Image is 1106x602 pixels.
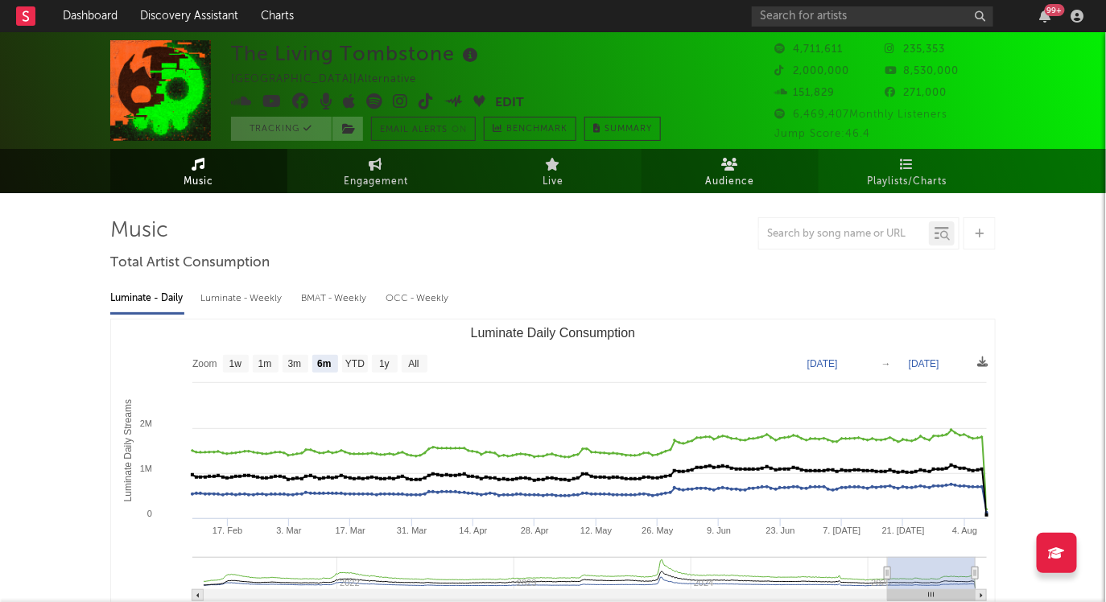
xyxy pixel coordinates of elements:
text: 9. Jun [707,526,731,535]
text: Luminate Daily Consumption [471,326,636,340]
div: Luminate - Weekly [200,285,285,312]
div: BMAT - Weekly [301,285,369,312]
span: 271,000 [885,88,947,98]
button: Email AlertsOn [371,117,476,141]
div: 99 + [1045,4,1065,16]
text: 1y [379,359,390,370]
a: Benchmark [484,117,576,141]
button: 99+ [1040,10,1051,23]
span: Live [543,172,563,192]
span: Engagement [344,172,408,192]
span: Jump Score: 46.4 [774,129,870,139]
div: The Living Tombstone [231,40,482,67]
span: Total Artist Consumption [110,254,270,273]
a: Engagement [287,149,464,193]
text: 21. [DATE] [882,526,925,535]
a: Music [110,149,287,193]
text: 1M [140,464,152,473]
text: All [408,359,419,370]
text: YTD [345,359,365,370]
button: Edit [496,93,525,113]
text: 2M [140,419,152,428]
text: 17. Mar [336,526,366,535]
text: 3. Mar [276,526,302,535]
text: 26. May [642,526,674,535]
div: Luminate - Daily [110,285,184,312]
span: 2,000,000 [774,66,849,76]
button: Tracking [231,117,332,141]
a: Live [464,149,642,193]
input: Search for artists [752,6,993,27]
text: 0 [147,509,152,518]
a: Audience [642,149,819,193]
text: 6m [317,359,331,370]
span: 8,530,000 [885,66,959,76]
text: 31. Mar [397,526,427,535]
text: Luminate Daily Streams [122,399,134,501]
text: 28. Apr [521,526,549,535]
span: 151,829 [774,88,835,98]
text: [DATE] [909,358,939,369]
text: → [881,358,891,369]
text: [DATE] [807,358,838,369]
text: 23. Jun [766,526,795,535]
span: Summary [605,125,652,134]
span: Playlists/Charts [868,172,947,192]
text: 3m [288,359,302,370]
text: 7. [DATE] [823,526,861,535]
span: 4,711,611 [774,44,843,55]
a: Playlists/Charts [819,149,996,193]
input: Search by song name or URL [759,228,929,241]
span: Music [184,172,214,192]
button: Summary [584,117,661,141]
span: 6,469,407 Monthly Listeners [774,109,947,120]
text: 12. May [580,526,613,535]
text: 14. Apr [460,526,488,535]
span: Benchmark [506,120,567,139]
text: 1w [229,359,242,370]
text: 1m [258,359,272,370]
span: 235,353 [885,44,946,55]
div: [GEOGRAPHIC_DATA] | Alternative [231,70,435,89]
text: Zoom [192,359,217,370]
span: Audience [706,172,755,192]
em: On [452,126,467,134]
div: OCC - Weekly [386,285,450,312]
text: 17. Feb [213,526,242,535]
text: 4. Aug [952,526,977,535]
